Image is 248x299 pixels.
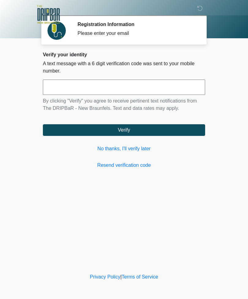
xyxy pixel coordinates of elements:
[90,274,121,279] a: Privacy Policy
[43,97,205,112] p: By clicking "Verify" you agree to receive pertinent text notifications from The DRIPBaR - New Bra...
[43,60,205,75] p: A text message with a 6 digit verification code was sent to your mobile number.
[37,5,60,24] img: The DRIPBaR - New Braunfels Logo
[43,162,205,169] a: Resend verification code
[47,21,66,40] img: Agent Avatar
[77,30,196,37] div: Please enter your email
[43,52,205,58] h2: Verify your identity
[43,124,205,136] button: Verify
[43,145,205,152] a: No thanks, I'll verify later
[122,274,158,279] a: Terms of Service
[120,274,122,279] a: |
